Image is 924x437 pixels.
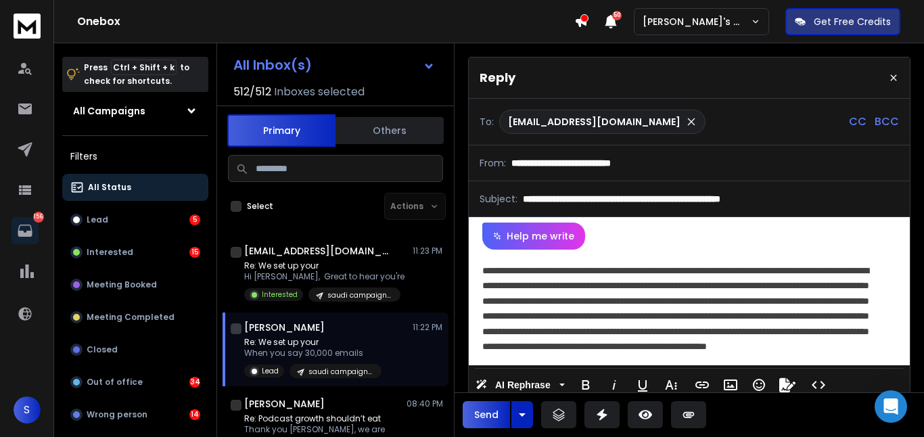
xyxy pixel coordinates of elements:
[14,396,41,423] button: S
[189,214,200,225] div: 5
[87,312,175,323] p: Meeting Completed
[875,114,899,130] p: BCC
[327,290,392,300] p: saudi campaign HealDNS
[508,115,680,129] p: [EMAIL_ADDRESS][DOMAIN_NAME]
[233,58,312,72] h1: All Inbox(s)
[87,344,118,355] p: Closed
[244,424,407,435] p: Thank you [PERSON_NAME], we are
[480,115,494,129] p: To:
[244,348,382,359] p: When you say 30,000 emails
[643,15,751,28] p: [PERSON_NAME]'s Workspace
[62,271,208,298] button: Meeting Booked
[11,217,39,244] a: 156
[244,321,325,334] h1: [PERSON_NAME]
[189,377,200,388] div: 34
[407,398,443,409] p: 08:40 PM
[262,366,279,376] p: Lead
[62,174,208,201] button: All Status
[87,279,157,290] p: Meeting Booked
[62,369,208,396] button: Out of office34
[814,15,891,28] p: Get Free Credits
[630,371,655,398] button: Underline (Ctrl+U)
[658,371,684,398] button: More Text
[463,401,510,428] button: Send
[244,244,393,258] h1: [EMAIL_ADDRESS][DOMAIN_NAME]
[336,116,444,145] button: Others
[111,60,177,75] span: Ctrl + Shift + k
[62,401,208,428] button: Wrong person14
[480,156,506,170] p: From:
[413,246,443,256] p: 11:23 PM
[849,114,867,130] p: CC
[33,212,44,223] p: 156
[88,182,131,193] p: All Status
[62,97,208,124] button: All Campaigns
[87,214,108,225] p: Lead
[746,371,772,398] button: Emoticons
[14,14,41,39] img: logo
[413,322,443,333] p: 11:22 PM
[62,206,208,233] button: Lead5
[244,397,325,411] h1: [PERSON_NAME]
[223,51,446,78] button: All Inbox(s)
[244,337,382,348] p: Re: We set up your
[612,11,622,20] span: 50
[189,247,200,258] div: 15
[73,104,145,118] h1: All Campaigns
[573,371,599,398] button: Bold (Ctrl+B)
[601,371,627,398] button: Italic (Ctrl+I)
[262,290,298,300] p: Interested
[480,192,517,206] p: Subject:
[244,413,407,424] p: Re: Podcast growth shouldn’t eat
[806,371,831,398] button: Code View
[480,68,515,87] p: Reply
[244,260,405,271] p: Re: We set up your
[77,14,574,30] h1: Onebox
[689,371,715,398] button: Insert Link (Ctrl+K)
[775,371,800,398] button: Signature
[274,84,365,100] h3: Inboxes selected
[482,223,585,250] button: Help me write
[473,371,568,398] button: AI Rephrase
[84,61,189,88] p: Press to check for shortcuts.
[62,239,208,266] button: Interested15
[62,304,208,331] button: Meeting Completed
[247,201,273,212] label: Select
[227,114,336,147] button: Primary
[233,84,271,100] span: 512 / 512
[875,390,907,423] div: Open Intercom Messenger
[189,409,200,420] div: 14
[87,377,143,388] p: Out of office
[308,367,373,377] p: saudi campaign HealDNS
[718,371,743,398] button: Insert Image (Ctrl+P)
[244,271,405,282] p: Hi [PERSON_NAME], Great to hear you're
[785,8,900,35] button: Get Free Credits
[492,379,553,391] span: AI Rephrase
[87,247,133,258] p: Interested
[62,336,208,363] button: Closed
[62,147,208,166] h3: Filters
[87,409,147,420] p: Wrong person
